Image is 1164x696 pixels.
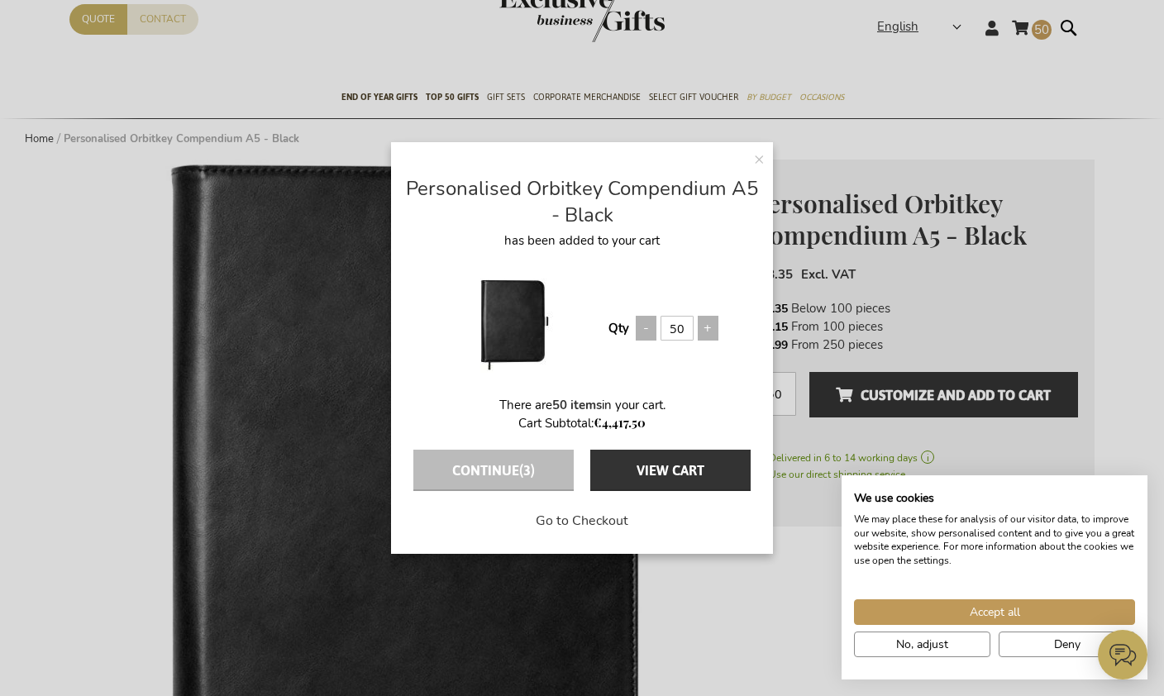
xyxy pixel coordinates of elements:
[594,414,646,431] span: €4,417.50
[608,316,629,341] label: Qty
[854,512,1135,568] p: We may place these for analysis of our visitor data, to improve our website, show personalised co...
[391,397,773,414] p: There are in your cart.
[403,175,761,228] a: Personalised Orbitkey Compendium A5 - Black
[754,146,765,171] span: Close
[854,491,1135,506] h2: We use cookies
[1098,630,1147,679] iframe: belco-activator-frame
[391,414,773,432] p: Cart Subtotal:
[413,450,574,491] button: Continue(3)
[1054,636,1081,653] span: Deny
[417,259,608,396] a: Personalised Orbitkey Compendium A5 - Black
[467,259,558,391] img: Personalised Orbitkey Compendium A5 - Black
[896,636,948,653] span: No, adjust
[391,232,773,250] p: has been added to your cart
[854,632,990,657] button: Adjust cookie preferences
[999,632,1135,657] button: Deny all cookies
[552,397,602,413] a: 50 items
[854,599,1135,625] button: Accept all cookies
[391,491,773,537] a: Go to Checkout
[661,316,694,341] input: Qty
[590,450,751,491] button: View Cart
[519,457,535,484] span: (3)
[970,603,1020,621] span: Accept all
